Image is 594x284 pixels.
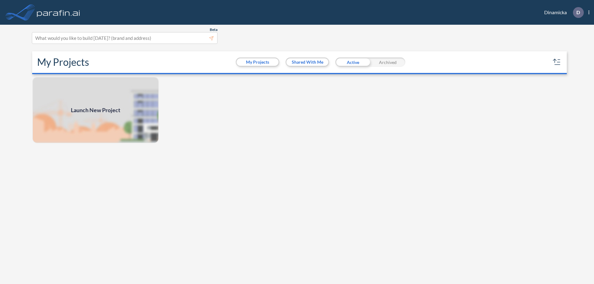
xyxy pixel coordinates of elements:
[535,7,589,18] div: Dinamicka
[32,77,159,143] img: add
[552,57,562,67] button: sort
[335,57,370,67] div: Active
[36,6,81,19] img: logo
[71,106,120,114] span: Launch New Project
[37,56,89,68] h2: My Projects
[210,27,217,32] span: Beta
[237,58,278,66] button: My Projects
[32,77,159,143] a: Launch New Project
[286,58,328,66] button: Shared With Me
[370,57,405,67] div: Archived
[576,10,580,15] p: D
